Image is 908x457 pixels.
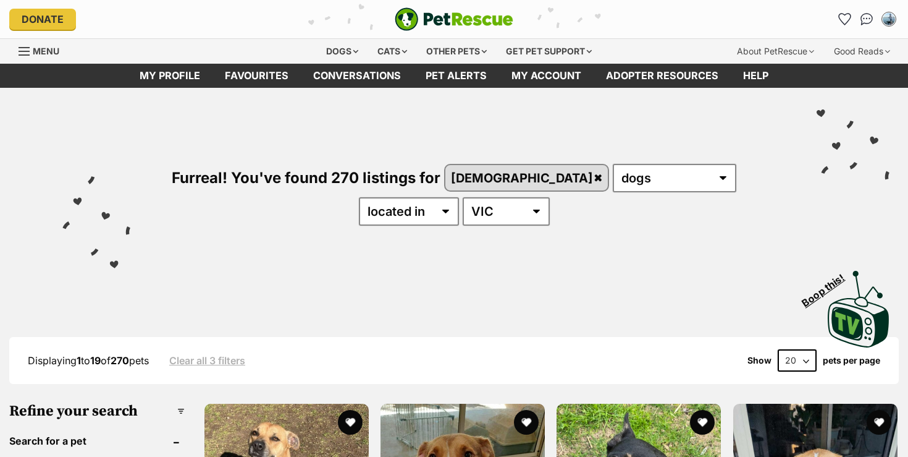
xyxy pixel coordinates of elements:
ul: Account quick links [834,9,899,29]
a: Clear all 3 filters [169,355,245,366]
a: My profile [127,64,212,88]
div: Dogs [317,39,367,64]
div: Other pets [418,39,495,64]
a: Menu [19,39,68,61]
a: PetRescue [395,7,513,31]
a: Help [731,64,781,88]
div: Good Reads [825,39,899,64]
a: Donate [9,9,76,30]
strong: 270 [111,354,129,367]
header: Search for a pet [9,435,185,446]
a: Adopter resources [594,64,731,88]
span: Boop this! [800,264,857,309]
a: Favourites [834,9,854,29]
div: Get pet support [497,39,600,64]
span: Show [747,356,771,365]
a: Conversations [857,9,876,29]
a: [DEMOGRAPHIC_DATA] [445,165,608,190]
img: Tracee Hutchison profile pic [883,13,895,25]
span: Displaying to of pets [28,354,149,367]
h3: Refine your search [9,403,185,420]
a: Favourites [212,64,301,88]
div: Cats [369,39,416,64]
div: About PetRescue [728,39,823,64]
button: favourite [867,410,891,435]
strong: 19 [90,354,101,367]
img: logo-e224e6f780fb5917bec1dbf3a21bbac754714ae5b6737aabdf751b685950b380.svg [395,7,513,31]
span: Menu [33,46,59,56]
strong: 1 [77,354,81,367]
a: Pet alerts [413,64,499,88]
img: PetRescue TV logo [828,271,889,348]
button: favourite [514,410,539,435]
img: chat-41dd97257d64d25036548639549fe6c8038ab92f7586957e7f3b1b290dea8141.svg [860,13,873,25]
button: favourite [691,410,715,435]
button: favourite [338,410,363,435]
a: conversations [301,64,413,88]
span: Furreal! You've found 270 listings for [172,169,440,187]
button: My account [879,9,899,29]
a: Boop this! [828,260,889,350]
label: pets per page [823,356,880,365]
a: My account [499,64,594,88]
